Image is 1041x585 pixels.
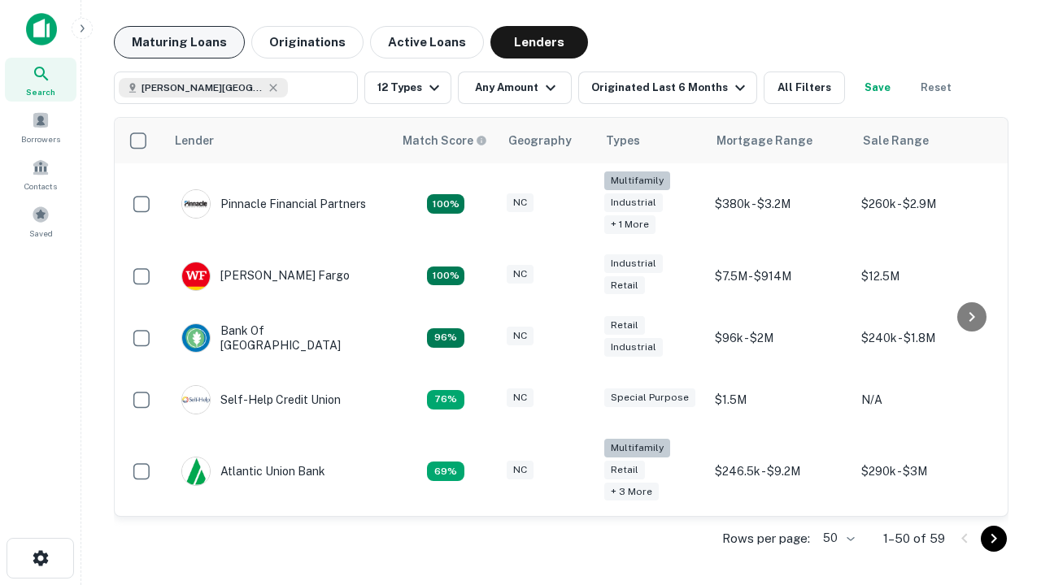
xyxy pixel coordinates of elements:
button: Active Loans [370,26,484,58]
a: Contacts [5,152,76,196]
iframe: Chat Widget [960,455,1041,533]
button: Go to next page [981,526,1007,552]
div: Retail [604,276,645,295]
div: NC [507,327,534,345]
p: Rows per page: [722,529,810,548]
img: capitalize-icon.png [26,13,57,45]
th: Mortgage Range [707,118,853,163]
a: Search [5,58,76,102]
div: Matching Properties: 11, hasApolloMatch: undefined [427,390,464,409]
div: Industrial [604,254,663,273]
td: N/A [853,369,1000,431]
button: Originations [251,26,364,58]
img: picture [182,262,210,290]
th: Types [596,118,707,163]
div: Geography [508,131,572,150]
div: [PERSON_NAME] Fargo [181,262,350,291]
td: $12.5M [853,245,1000,307]
div: 50 [817,526,857,550]
img: picture [182,190,210,218]
div: Lender [175,131,214,150]
div: NC [507,388,534,407]
div: Industrial [604,338,663,357]
div: Types [606,131,640,150]
td: $246.5k - $9.2M [707,431,853,513]
th: Geography [499,118,596,163]
div: Special Purpose [604,388,695,407]
button: Lenders [490,26,588,58]
a: Saved [5,199,76,243]
button: Any Amount [458,71,572,104]
th: Capitalize uses an advanced AI algorithm to match your search with the best lender. The match sco... [393,118,499,163]
div: Originated Last 6 Months [591,78,750,97]
span: [PERSON_NAME][GEOGRAPHIC_DATA], [GEOGRAPHIC_DATA] [142,80,264,95]
td: $260k - $2.9M [853,163,1000,245]
img: picture [182,457,210,485]
div: Bank Of [GEOGRAPHIC_DATA] [181,323,377,353]
button: 12 Types [364,71,451,104]
div: Self-help Credit Union [181,385,341,414]
div: + 3 more [604,483,659,501]
div: Matching Properties: 14, hasApolloMatch: undefined [427,328,464,348]
span: Contacts [24,180,57,193]
td: $380k - $3.2M [707,163,853,245]
span: Search [26,85,55,98]
div: Mortgage Range [717,131,812,150]
th: Lender [165,118,393,163]
div: Multifamily [604,171,670,190]
img: picture [182,324,210,352]
div: NC [507,193,534,212]
td: $96k - $2M [707,307,853,369]
td: $7.5M - $914M [707,245,853,307]
img: picture [182,386,210,414]
div: Sale Range [863,131,929,150]
td: $290k - $3M [853,431,1000,513]
button: Save your search to get updates of matches that match your search criteria. [852,71,904,104]
div: Industrial [604,193,663,212]
div: Retail [604,316,645,335]
div: Pinnacle Financial Partners [181,189,366,219]
div: Matching Properties: 15, hasApolloMatch: undefined [427,266,464,286]
div: Atlantic Union Bank [181,457,325,486]
div: + 1 more [604,215,656,234]
button: All Filters [764,71,845,104]
span: Saved [29,227,53,240]
button: Reset [910,71,962,104]
button: Originated Last 6 Months [578,71,757,104]
div: NC [507,461,534,479]
a: Borrowers [5,105,76,149]
div: Matching Properties: 26, hasApolloMatch: undefined [427,194,464,214]
td: $240k - $1.8M [853,307,1000,369]
h6: Match Score [403,132,484,149]
div: Matching Properties: 10, hasApolloMatch: undefined [427,461,464,481]
div: Capitalize uses an advanced AI algorithm to match your search with the best lender. The match sco... [403,132,487,149]
div: NC [507,265,534,284]
div: Retail [604,461,645,479]
button: Maturing Loans [114,26,245,58]
th: Sale Range [853,118,1000,163]
div: Multifamily [604,439,670,457]
p: 1–50 of 59 [883,529,945,548]
td: $1.5M [707,369,853,431]
span: Borrowers [21,132,60,145]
